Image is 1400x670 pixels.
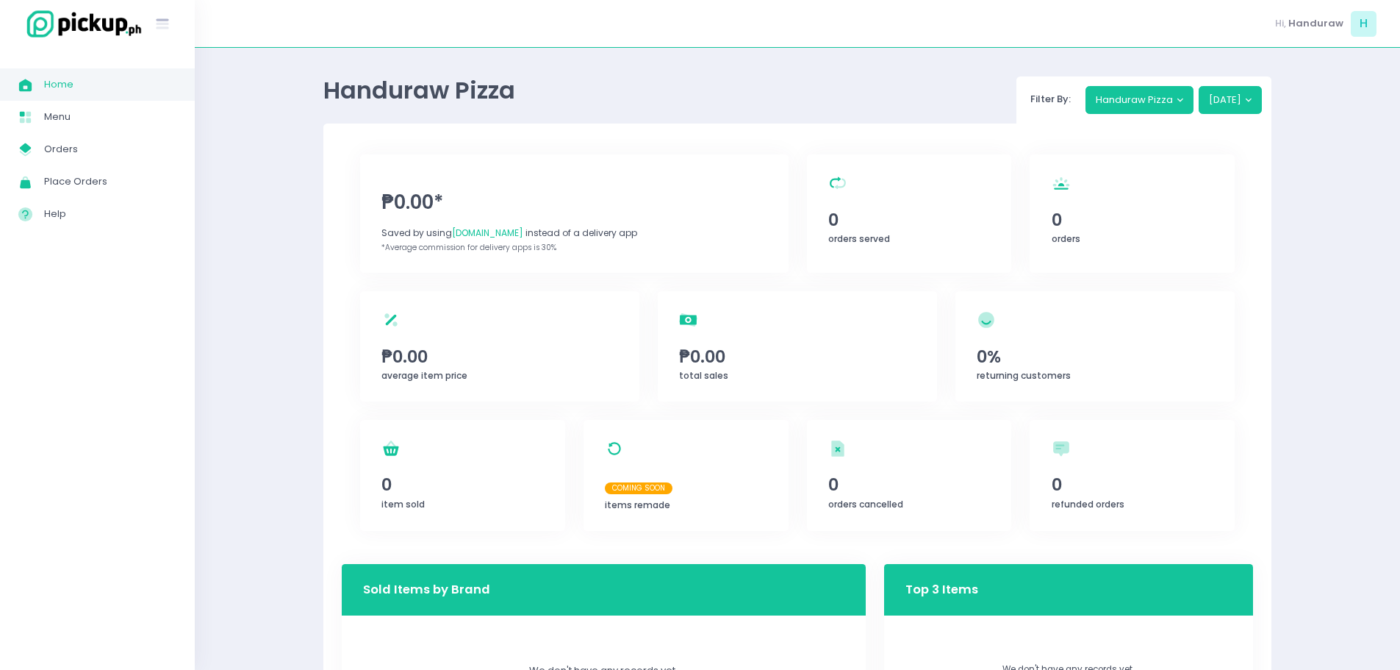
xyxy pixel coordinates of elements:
span: average item price [381,369,467,382]
span: orders cancelled [828,498,903,510]
span: Coming Soon [605,482,672,494]
a: 0%returning customers [955,291,1235,402]
button: Handuraw Pizza [1085,86,1194,114]
span: orders [1052,232,1080,245]
h3: Top 3 Items [905,569,978,610]
span: Orders [44,140,176,159]
span: 0 [828,472,990,497]
img: logo [18,8,143,40]
span: ₱0.00* [381,188,767,217]
span: [DOMAIN_NAME] [452,227,523,239]
a: 0item sold [360,420,565,531]
span: 0 [381,472,543,497]
span: Handuraw Pizza [323,74,515,107]
button: [DATE] [1199,86,1263,114]
span: Handuraw [1288,16,1343,31]
a: 0orders [1030,154,1235,273]
span: Filter By: [1026,92,1076,106]
span: refunded orders [1052,498,1124,510]
span: Help [44,204,176,224]
span: total sales [679,369,728,382]
h3: Sold Items by Brand [363,580,490,599]
span: Menu [44,107,176,126]
span: 0 [828,207,990,232]
div: Saved by using instead of a delivery app [381,227,767,240]
span: items remade [605,499,670,511]
span: Home [44,75,176,94]
span: Hi, [1275,16,1286,31]
a: 0refunded orders [1030,420,1235,531]
span: Place Orders [44,172,176,191]
span: ₱0.00 [381,344,618,369]
span: item sold [381,498,425,510]
a: ₱0.00total sales [658,291,937,402]
span: ₱0.00 [679,344,916,369]
span: returning customers [977,369,1071,382]
span: *Average commission for delivery apps is 30% [381,242,556,253]
span: 0% [977,344,1213,369]
span: H [1351,11,1376,37]
a: 0orders served [807,154,1012,273]
a: ₱0.00average item price [360,291,639,402]
span: 0 [1052,207,1213,232]
a: 0orders cancelled [807,420,1012,531]
span: 0 [1052,472,1213,497]
span: orders served [828,232,890,245]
